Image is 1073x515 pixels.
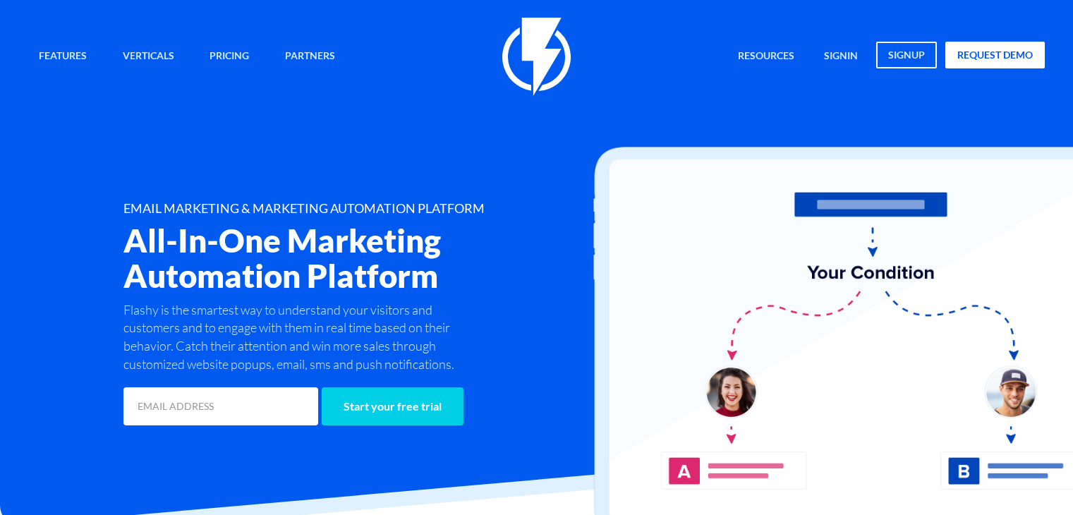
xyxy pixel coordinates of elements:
[945,42,1045,68] a: request demo
[123,387,318,425] input: EMAIL ADDRESS
[727,42,805,72] a: Resources
[813,42,868,72] a: signin
[274,42,346,72] a: Partners
[123,202,611,216] h1: EMAIL MARKETING & MARKETING AUTOMATION PLATFORM
[322,387,463,425] input: Start your free trial
[28,42,97,72] a: Features
[123,301,483,374] p: Flashy is the smartest way to understand your visitors and customers and to engage with them in r...
[876,42,937,68] a: signup
[123,223,611,293] h2: All-In-One Marketing Automation Platform
[199,42,260,72] a: Pricing
[112,42,185,72] a: Verticals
